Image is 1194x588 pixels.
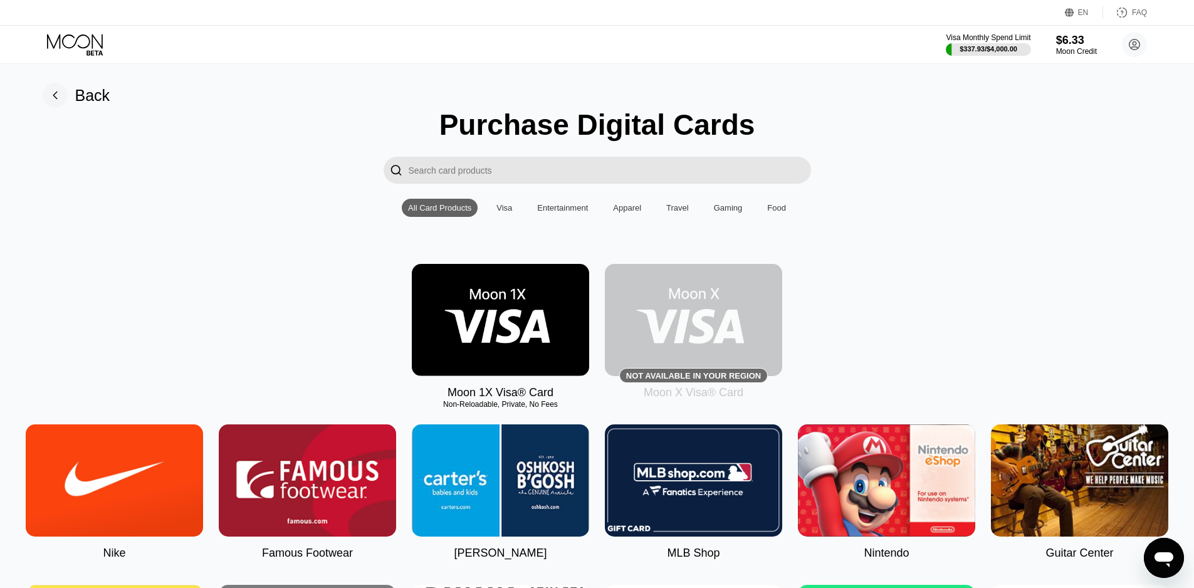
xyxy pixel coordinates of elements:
[412,400,589,409] div: Non-Reloadable, Private, No Fees
[409,157,811,184] input: Search card products
[75,87,110,105] div: Back
[626,371,761,381] div: Not available in your region
[448,386,553,399] div: Moon 1X Visa® Card
[454,547,547,560] div: [PERSON_NAME]
[1065,6,1103,19] div: EN
[103,547,125,560] div: Nike
[708,199,749,217] div: Gaming
[531,199,594,217] div: Entertainment
[667,547,720,560] div: MLB Shop
[960,45,1017,53] div: $337.93 / $4,000.00
[660,199,695,217] div: Travel
[1144,538,1184,578] iframe: Button to launch messaging window, conversation in progress
[644,386,743,399] div: Moon X Visa® Card
[946,33,1030,56] div: Visa Monthly Spend Limit$337.93/$4,000.00
[1078,8,1089,17] div: EN
[1056,34,1097,56] div: $6.33Moon Credit
[1056,34,1097,47] div: $6.33
[1056,47,1097,56] div: Moon Credit
[607,199,647,217] div: Apparel
[384,157,409,184] div: 
[946,33,1030,42] div: Visa Monthly Spend Limit
[666,203,689,213] div: Travel
[767,203,786,213] div: Food
[761,199,792,217] div: Food
[496,203,512,213] div: Visa
[1045,547,1113,560] div: Guitar Center
[714,203,743,213] div: Gaming
[439,108,755,142] div: Purchase Digital Cards
[537,203,588,213] div: Entertainment
[408,203,471,213] div: All Card Products
[402,199,478,217] div: All Card Products
[864,547,909,560] div: Nintendo
[605,264,782,376] div: Not available in your region
[490,199,518,217] div: Visa
[613,203,641,213] div: Apparel
[43,83,110,108] div: Back
[1132,8,1147,17] div: FAQ
[262,547,353,560] div: Famous Footwear
[390,163,402,177] div: 
[1103,6,1147,19] div: FAQ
